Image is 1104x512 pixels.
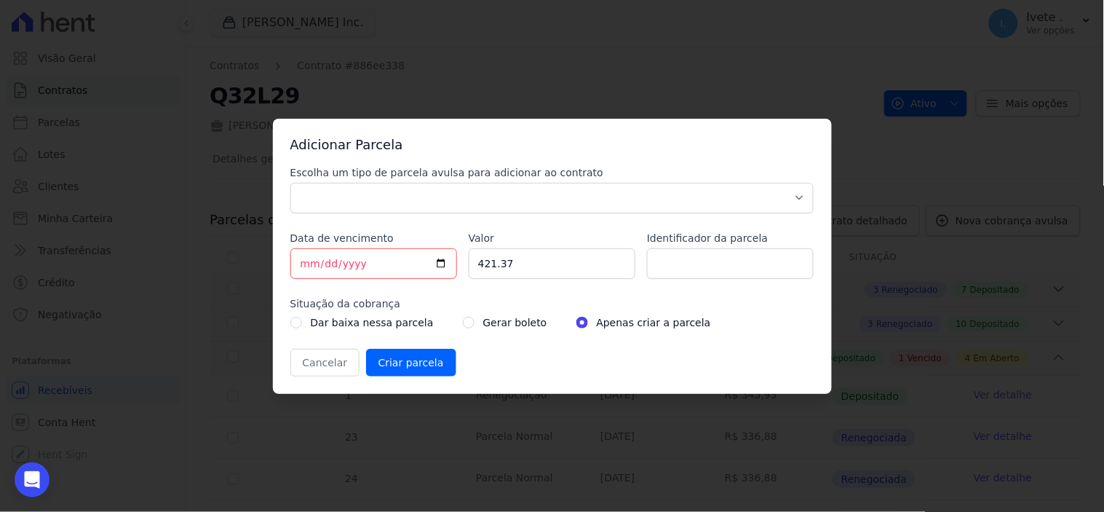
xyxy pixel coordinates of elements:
h3: Adicionar Parcela [290,136,814,154]
button: Cancelar [290,349,360,377]
label: Gerar boleto [483,314,547,331]
label: Dar baixa nessa parcela [311,314,434,331]
label: Situação da cobrança [290,296,814,311]
label: Identificador da parcela [647,231,814,245]
label: Escolha um tipo de parcela avulsa para adicionar ao contrato [290,165,814,180]
label: Data de vencimento [290,231,457,245]
input: Criar parcela [366,349,456,377]
div: Open Intercom Messenger [15,462,49,497]
label: Valor [469,231,635,245]
label: Apenas criar a parcela [597,314,711,331]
